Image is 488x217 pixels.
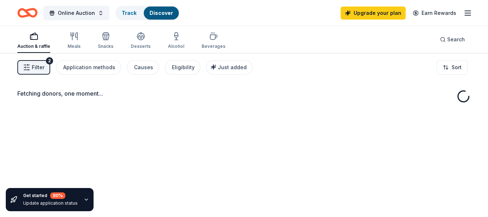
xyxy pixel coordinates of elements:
button: Snacks [98,29,113,53]
button: Beverages [202,29,225,53]
span: Just added [218,64,247,70]
span: Sort [452,63,462,72]
span: Search [447,35,465,44]
a: Discover [150,10,173,16]
div: Update application status [23,200,78,206]
button: Just added [206,60,252,75]
button: Application methods [56,60,121,75]
div: Auction & raffle [17,43,50,49]
div: 80 % [50,192,65,199]
button: Alcohol [168,29,184,53]
div: Application methods [63,63,115,72]
button: Eligibility [165,60,200,75]
div: 2 [46,57,53,64]
div: Fetching donors, one moment... [17,89,471,98]
div: Snacks [98,43,113,49]
button: Search [434,32,471,47]
a: Earn Rewards [409,7,461,20]
button: Desserts [131,29,151,53]
span: Online Auction [58,9,95,17]
div: Meals [68,43,81,49]
div: Desserts [131,43,151,49]
button: Online Auction [43,6,109,20]
a: Track [122,10,137,16]
button: Sort [437,60,468,75]
div: Causes [134,63,153,72]
button: Filter2 [17,60,50,75]
div: Alcohol [168,43,184,49]
div: Eligibility [172,63,195,72]
button: Causes [127,60,159,75]
button: Auction & raffle [17,29,50,53]
div: Get started [23,192,78,199]
a: Upgrade your plan [341,7,406,20]
span: Filter [32,63,44,72]
div: Beverages [202,43,225,49]
button: Meals [68,29,81,53]
a: Home [17,4,38,21]
button: TrackDiscover [115,6,180,20]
